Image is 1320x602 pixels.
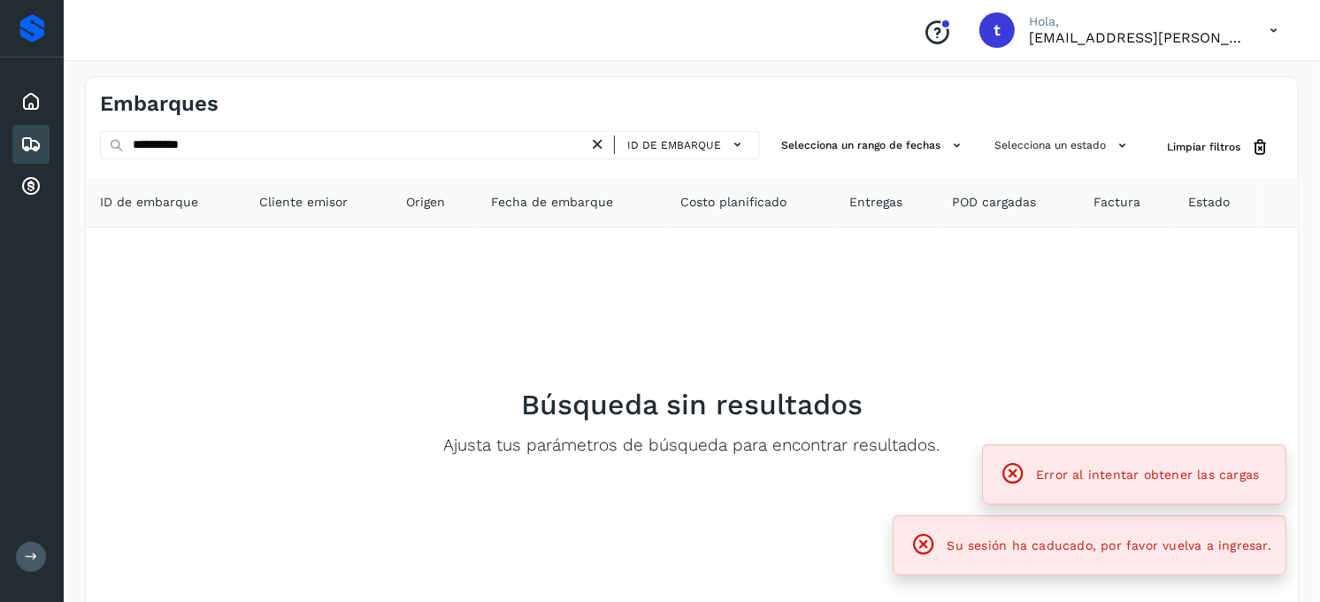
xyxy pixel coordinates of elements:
span: Cliente emisor [259,193,348,212]
button: Limpiar filtros [1153,131,1284,164]
span: Error al intentar obtener las cargas [1036,467,1259,482]
div: Embarques [12,125,50,164]
span: Limpiar filtros [1167,139,1240,155]
span: ID de embarque [627,137,721,153]
button: ID de embarque [622,132,752,158]
h4: Embarques [100,91,219,117]
span: Estado [1188,193,1230,212]
h2: Búsqueda sin resultados [521,388,863,421]
div: Cuentas por cobrar [12,167,50,206]
button: Selecciona un estado [987,131,1139,160]
span: Costo planificado [680,193,787,212]
span: Fecha de embarque [491,193,613,212]
div: Inicio [12,82,50,121]
p: Hola, [1029,14,1241,29]
span: Entregas [849,193,902,212]
span: POD cargadas [952,193,1036,212]
button: Selecciona un rango de fechas [774,131,973,160]
span: ID de embarque [100,193,198,212]
span: Origen [406,193,445,212]
p: transportes.lg.lozano@gmail.com [1029,29,1241,46]
p: Ajusta tus parámetros de búsqueda para encontrar resultados. [444,436,940,456]
span: Su sesión ha caducado, por favor vuelva a ingresar. [948,538,1271,552]
span: Factura [1094,193,1140,212]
